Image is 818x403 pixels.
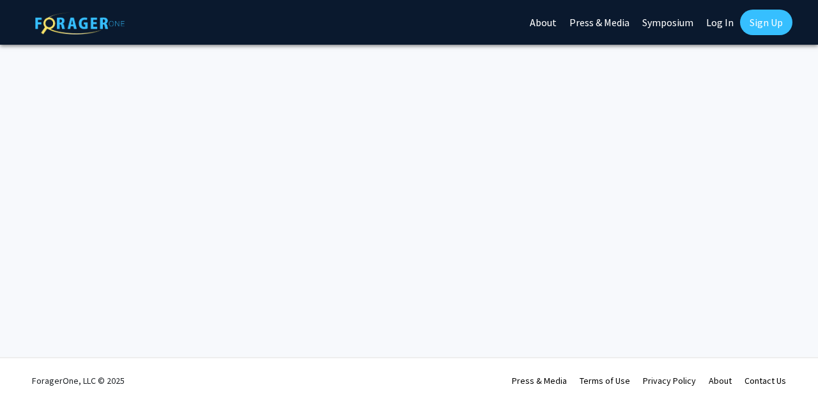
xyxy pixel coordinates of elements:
a: About [709,375,732,386]
a: Privacy Policy [643,375,696,386]
a: Contact Us [745,375,786,386]
a: Terms of Use [580,375,630,386]
a: Press & Media [512,375,567,386]
div: ForagerOne, LLC © 2025 [32,358,125,403]
img: ForagerOne Logo [35,12,125,34]
a: Sign Up [740,10,792,35]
